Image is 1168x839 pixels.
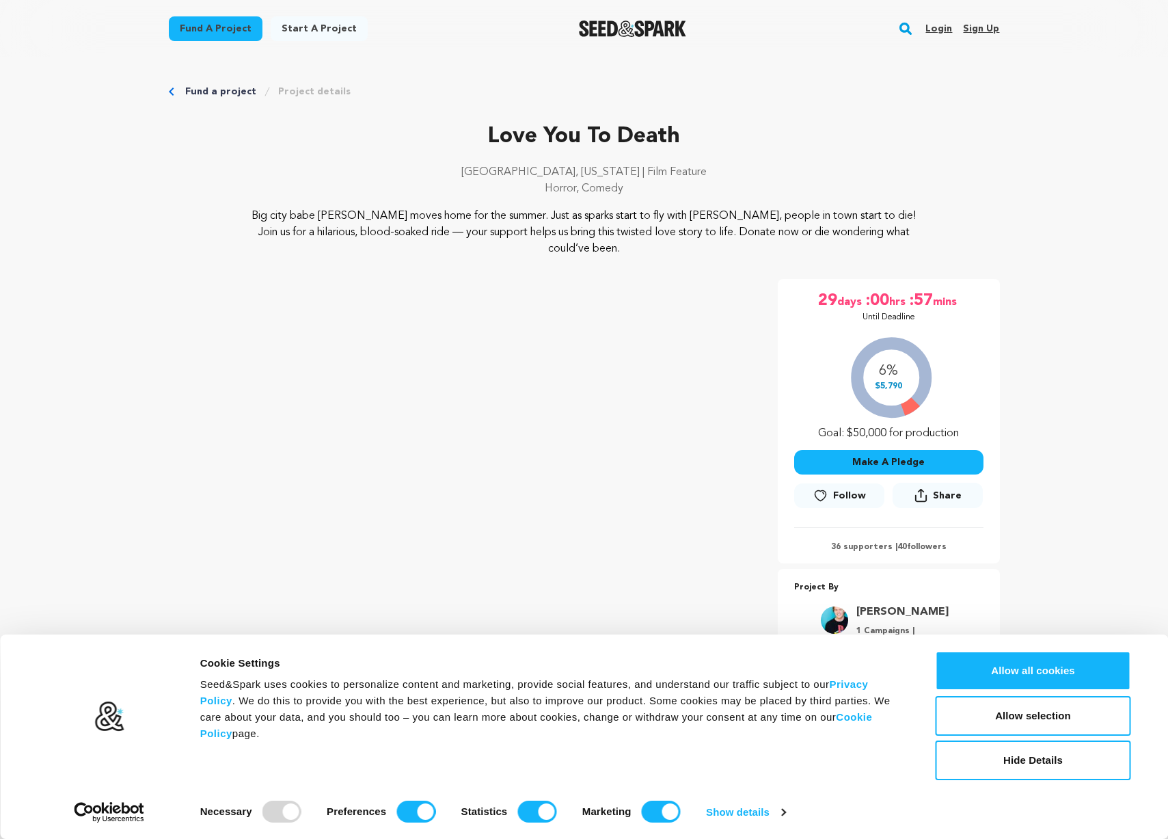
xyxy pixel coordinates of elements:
button: Allow selection [936,696,1131,736]
div: Breadcrumb [169,85,1000,98]
strong: Statistics [461,805,508,817]
a: Goto Lars Midthun profile [856,604,949,620]
span: 40 [897,543,907,551]
span: days [837,290,865,312]
span: Share [893,483,983,514]
span: Follow [833,489,866,503]
a: Login [925,18,952,40]
img: Seed&Spark Logo Dark Mode [579,21,686,37]
p: 1 Campaigns | [856,626,949,637]
span: hrs [889,290,908,312]
span: Share [933,489,962,503]
button: Make A Pledge [794,450,983,475]
img: 49e8bd1650e86154.jpg [821,607,848,634]
a: Start a project [271,16,368,41]
strong: Preferences [327,805,386,817]
p: Love You To Death [169,120,1000,153]
span: mins [933,290,960,312]
img: logo [94,701,124,732]
a: Project details [278,85,351,98]
span: :00 [865,290,889,312]
p: Horror, Comedy [169,181,1000,197]
span: 29 [818,290,837,312]
button: Allow all cookies [936,651,1131,691]
a: Follow [794,483,884,508]
button: Share [893,483,983,508]
strong: Marketing [582,805,631,817]
a: Sign up [963,18,999,40]
strong: Necessary [200,805,252,817]
p: Until Deadline [863,312,915,323]
p: 36 supporters | followers [794,542,983,552]
span: :57 [908,290,933,312]
a: Show details [706,802,785,823]
button: Hide Details [936,741,1131,780]
p: [GEOGRAPHIC_DATA], [US_STATE] | Film Feature [169,164,1000,181]
p: Big city babe [PERSON_NAME] moves home for the summer. Just as sparks start to fly with [PERSON_N... [252,208,916,257]
a: Fund a project [169,16,262,41]
div: Cookie Settings [200,655,905,671]
a: Seed&Spark Homepage [579,21,686,37]
div: Seed&Spark uses cookies to personalize content and marketing, provide social features, and unders... [200,676,905,742]
p: Project By [794,580,983,596]
a: Usercentrics Cookiebot - opens in a new window [49,802,169,823]
a: Fund a project [185,85,256,98]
